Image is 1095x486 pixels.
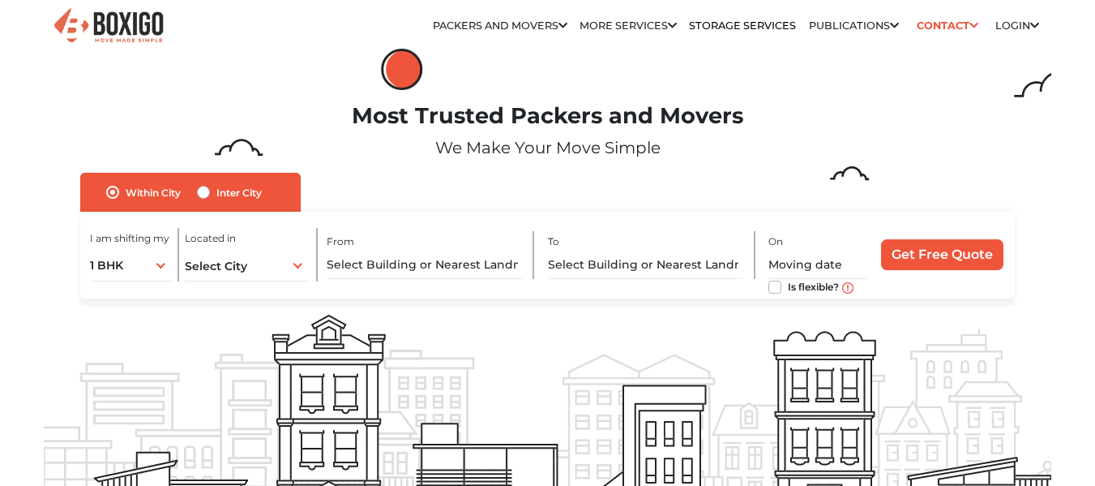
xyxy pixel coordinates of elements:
[327,251,522,279] input: Select Building or Nearest Landmark
[548,234,559,249] label: To
[689,19,796,32] a: Storage Services
[580,19,677,32] a: More services
[44,135,1051,160] p: We Make Your Move Simple
[52,6,165,46] img: Boxigo
[185,231,236,246] label: Located in
[842,282,853,294] img: move_date_info
[126,183,181,202] label: Within City
[788,277,839,295] label: Is flexible?
[995,19,1039,32] a: Login
[809,19,899,32] a: Publications
[327,234,354,249] label: From
[90,231,169,246] label: I am shifting my
[433,19,567,32] a: Packers and Movers
[768,234,783,249] label: On
[185,259,247,273] span: Select City
[768,251,866,279] input: Moving date
[90,258,123,273] span: 1 BHK
[216,183,262,202] label: Inter City
[44,103,1051,130] h1: Most Trusted Packers and Movers
[548,251,743,279] input: Select Building or Nearest Landmark
[911,13,983,38] a: Contact
[881,239,1003,270] input: Get Free Quote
